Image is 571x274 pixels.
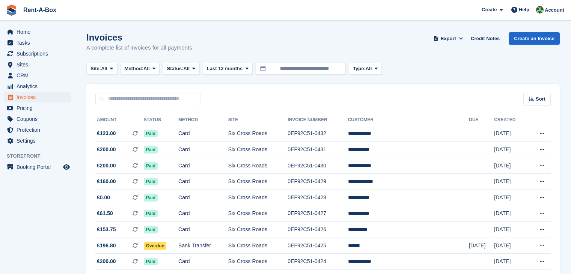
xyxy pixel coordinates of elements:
span: €200.00 [97,146,116,154]
td: 0EF92C51-0424 [288,254,348,270]
h1: Invoices [86,32,192,42]
td: [DATE] [494,126,527,142]
span: Account [545,6,564,14]
th: Site [228,114,288,126]
td: 0EF92C51-0432 [288,126,348,142]
a: Create an Invoice [509,32,560,45]
button: Last 12 months [203,63,253,75]
span: Overdue [144,242,167,250]
span: Paid [144,226,158,233]
td: [DATE] [494,238,527,254]
td: Card [178,158,228,174]
span: All [366,65,372,72]
td: Card [178,174,228,190]
span: Tasks [17,38,62,48]
span: €123.00 [97,129,116,137]
th: Amount [95,114,144,126]
a: menu [4,38,71,48]
th: Due [469,114,494,126]
button: Method: All [121,63,160,75]
th: Status [144,114,178,126]
span: All [143,65,150,72]
a: menu [4,135,71,146]
th: Method [178,114,228,126]
span: Paid [144,258,158,265]
td: Six Cross Roads [228,254,288,270]
img: stora-icon-8386f47178a22dfd0bd8f6a31ec36ba5ce8667c1dd55bd0f319d3a0aa187defe.svg [6,5,17,16]
span: €196.80 [97,242,116,250]
span: Settings [17,135,62,146]
a: menu [4,59,71,70]
a: menu [4,114,71,124]
span: €160.00 [97,178,116,185]
span: €61.50 [97,209,113,217]
a: Credit Notes [468,32,503,45]
span: €153.75 [97,226,116,233]
a: menu [4,70,71,81]
span: Protection [17,125,62,135]
span: Export [441,35,456,42]
th: Created [494,114,527,126]
span: Invoices [17,92,62,102]
td: 0EF92C51-0425 [288,238,348,254]
span: Paid [144,210,158,217]
span: Help [519,6,529,14]
td: Six Cross Roads [228,206,288,222]
th: Customer [348,114,469,126]
span: Create [482,6,497,14]
span: Sites [17,59,62,70]
td: Card [178,254,228,270]
span: Paid [144,146,158,154]
td: 0EF92C51-0428 [288,190,348,206]
span: Paid [144,194,158,202]
td: [DATE] [494,206,527,222]
a: menu [4,27,71,37]
td: Six Cross Roads [228,174,288,190]
a: menu [4,48,71,59]
span: Coupons [17,114,62,124]
a: menu [4,125,71,135]
a: menu [4,92,71,102]
td: Six Cross Roads [228,238,288,254]
span: Home [17,27,62,37]
span: Sort [536,95,545,103]
img: Conor O'Shea [536,6,544,14]
td: [DATE] [469,238,494,254]
span: Paid [144,178,158,185]
span: Subscriptions [17,48,62,59]
td: 0EF92C51-0426 [288,222,348,238]
span: €200.00 [97,257,116,265]
span: Last 12 months [207,65,243,72]
td: Six Cross Roads [228,126,288,142]
td: Card [178,142,228,158]
th: Invoice Number [288,114,348,126]
span: Method: [125,65,144,72]
span: Analytics [17,81,62,92]
td: Six Cross Roads [228,142,288,158]
span: Booking Portal [17,162,62,172]
span: All [184,65,190,72]
td: 0EF92C51-0427 [288,206,348,222]
span: All [101,65,107,72]
td: Card [178,206,228,222]
td: Card [178,190,228,206]
td: 0EF92C51-0430 [288,158,348,174]
td: Six Cross Roads [228,190,288,206]
td: [DATE] [494,142,527,158]
span: Pricing [17,103,62,113]
td: Six Cross Roads [228,222,288,238]
span: Paid [144,130,158,137]
td: [DATE] [494,190,527,206]
td: 0EF92C51-0429 [288,174,348,190]
td: 0EF92C51-0431 [288,142,348,158]
a: Rent-A-Box [20,4,59,16]
a: menu [4,103,71,113]
button: Site: All [86,63,118,75]
td: [DATE] [494,254,527,270]
button: Export [432,32,465,45]
span: €0.00 [97,194,110,202]
span: Paid [144,162,158,170]
td: [DATE] [494,222,527,238]
span: Site: [90,65,101,72]
span: Storefront [7,152,75,160]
